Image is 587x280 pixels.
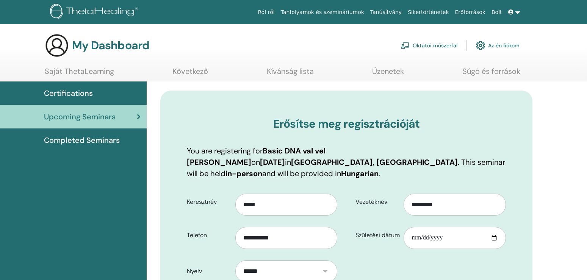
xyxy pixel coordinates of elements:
[372,67,404,81] a: Üzenetek
[476,37,520,54] a: Az én fiókom
[260,157,285,167] b: [DATE]
[181,264,235,278] label: Nyelv
[44,111,116,122] span: Upcoming Seminars
[172,67,208,81] a: Következő
[291,157,458,167] b: [GEOGRAPHIC_DATA], [GEOGRAPHIC_DATA]
[181,228,235,242] label: Telefon
[187,117,506,131] h3: Erősítse meg regisztrációját
[50,4,141,21] img: logo.png
[225,169,262,178] b: in-person
[350,228,404,242] label: Születési dátum
[452,5,488,19] a: Erőforrások
[401,37,457,54] a: Oktatói műszerfal
[341,169,379,178] b: Hungarian
[476,39,485,52] img: cog.svg
[45,33,69,58] img: generic-user-icon.jpg
[72,39,149,52] h3: My Dashboard
[278,5,367,19] a: Tanfolyamok és szemináriumok
[401,42,410,49] img: chalkboard-teacher.svg
[181,195,235,209] label: Keresztnév
[255,5,278,19] a: Ról ről
[44,88,93,99] span: Certifications
[367,5,405,19] a: Tanúsítvány
[405,5,452,19] a: Sikertörténetek
[45,67,114,81] a: Saját ThetaLearning
[350,195,404,209] label: Vezetéknév
[462,67,520,81] a: Súgó és források
[488,5,505,19] a: Bolt
[44,135,120,146] span: Completed Seminars
[187,145,506,179] p: You are registering for on in . This seminar will be held and will be provided in .
[267,67,314,81] a: Kívánság lista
